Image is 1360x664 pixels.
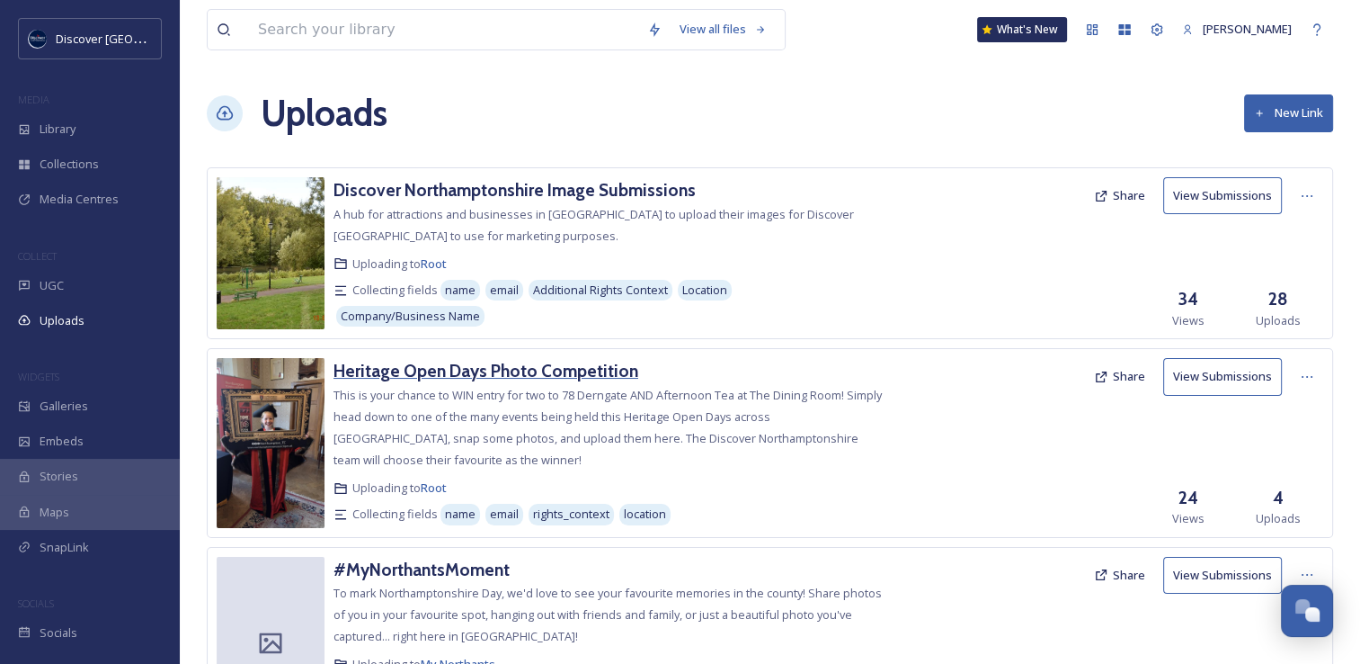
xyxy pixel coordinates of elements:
[40,504,69,521] span: Maps
[18,93,49,106] span: MEDIA
[624,506,666,523] span: location
[352,256,447,273] span: Uploading to
[1172,312,1204,329] span: Views
[40,433,84,450] span: Embeds
[40,624,77,642] span: Socials
[333,360,638,381] h3: Heritage Open Days Photo Competition
[421,256,447,272] a: Root
[217,177,324,329] img: 3df27812-a0c8-47c7-ad59-8582f4cf640c.jpg
[29,30,47,48] img: Untitled%20design%20%282%29.png
[1163,177,1282,214] button: View Submissions
[341,308,480,325] span: Company/Business Name
[352,282,438,299] span: Collecting fields
[977,17,1067,42] a: What's New
[333,557,510,583] a: #MyNorthantsMoment
[1085,558,1154,593] button: Share
[682,282,727,299] span: Location
[490,282,519,299] span: email
[18,249,57,263] span: COLLECT
[333,585,882,644] span: To mark Northamptonshire Day, we'd love to see your favourite memories in the county! Share photo...
[1281,585,1333,637] button: Open Chat
[352,480,447,497] span: Uploading to
[56,30,219,47] span: Discover [GEOGRAPHIC_DATA]
[40,312,84,329] span: Uploads
[1256,312,1301,329] span: Uploads
[1085,178,1154,213] button: Share
[40,156,99,173] span: Collections
[1173,12,1301,47] a: [PERSON_NAME]
[490,506,519,523] span: email
[1244,94,1333,131] button: New Link
[1178,286,1198,312] h3: 34
[1203,21,1292,37] span: [PERSON_NAME]
[18,370,59,383] span: WIDGETS
[1163,557,1282,594] button: View Submissions
[1163,557,1291,594] a: View Submissions
[352,506,438,523] span: Collecting fields
[421,480,447,496] a: Root
[1268,286,1288,312] h3: 28
[40,468,78,485] span: Stories
[671,12,776,47] a: View all files
[333,179,696,201] h3: Discover Northamptonshire Image Submissions
[445,282,476,299] span: name
[18,597,54,610] span: SOCIALS
[217,358,324,527] img: 86cd9a30-5979-4639-9551-bf1291ac73ae.jpg
[533,282,668,299] span: Additional Rights Context
[533,506,609,523] span: rights_context
[333,177,696,203] a: Discover Northamptonshire Image Submissions
[333,387,882,468] span: This is your chance to WIN entry for two to 78 Derngate AND Afternoon Tea at The Dining Room! Sim...
[333,559,510,580] h3: #MyNorthantsMoment
[1178,485,1198,511] h3: 24
[1256,510,1301,527] span: Uploads
[1163,358,1282,395] button: View Submissions
[333,358,638,384] a: Heritage Open Days Photo Competition
[1273,485,1284,511] h3: 4
[333,206,854,244] span: A hub for attractions and businesses in [GEOGRAPHIC_DATA] to upload their images for Discover [GE...
[261,86,387,140] a: Uploads
[445,506,476,523] span: name
[1163,358,1291,395] a: View Submissions
[40,539,89,556] span: SnapLink
[40,277,64,294] span: UGC
[40,398,88,415] span: Galleries
[1172,510,1204,527] span: Views
[40,191,119,208] span: Media Centres
[40,121,76,138] span: Library
[1163,177,1291,214] a: View Submissions
[249,10,638,49] input: Search your library
[1085,359,1154,394] button: Share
